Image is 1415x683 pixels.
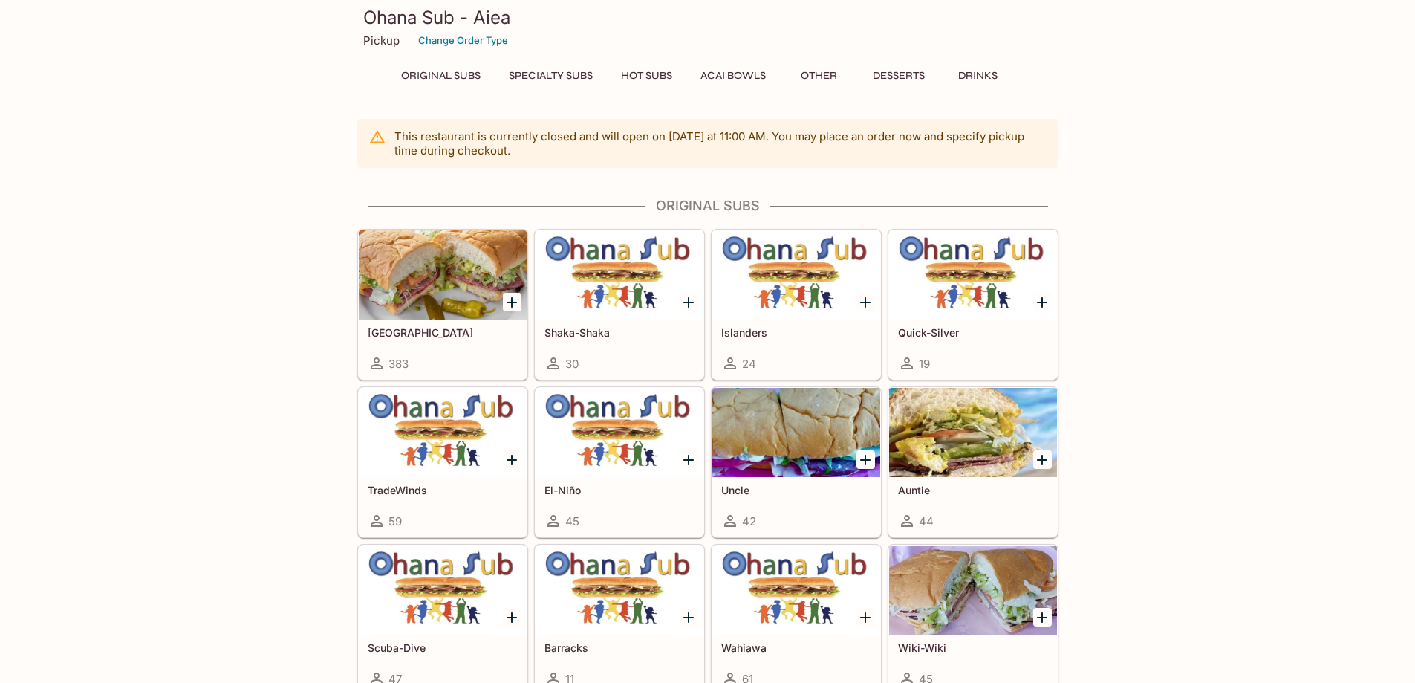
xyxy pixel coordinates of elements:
[889,546,1057,635] div: Wiki-Wiki
[357,198,1058,214] h4: Original Subs
[358,387,527,537] a: TradeWinds59
[712,388,880,477] div: Uncle
[889,230,1057,320] div: Quick-Silver
[712,230,880,320] div: Islanders
[1033,450,1052,469] button: Add Auntie
[544,641,695,654] h5: Barracks
[359,388,527,477] div: TradeWinds
[865,65,933,86] button: Desserts
[503,293,521,311] button: Add Italinano
[712,546,880,635] div: Wahiawa
[742,514,756,528] span: 42
[503,608,521,627] button: Add Scuba-Dive
[363,6,1053,29] h3: Ohana Sub - Aiea
[394,129,1047,158] p: This restaurant is currently closed and will open on [DATE] at 11:00 AM . You may place an order ...
[919,514,934,528] span: 44
[535,387,704,537] a: El-Niño45
[919,357,930,371] span: 19
[388,514,402,528] span: 59
[721,484,871,496] h5: Uncle
[888,387,1058,537] a: Auntie44
[680,450,698,469] button: Add El-Niño
[1033,608,1052,627] button: Add Wiki-Wiki
[742,357,756,371] span: 24
[368,326,518,339] h5: [GEOGRAPHIC_DATA]
[388,357,409,371] span: 383
[898,641,1048,654] h5: Wiki-Wiki
[544,326,695,339] h5: Shaka-Shaka
[565,357,579,371] span: 30
[856,450,875,469] button: Add Uncle
[680,608,698,627] button: Add Barracks
[359,546,527,635] div: Scuba-Dive
[945,65,1012,86] button: Drinks
[368,484,518,496] h5: TradeWinds
[359,230,527,320] div: Italinano
[565,514,579,528] span: 45
[712,387,881,537] a: Uncle42
[363,33,400,48] p: Pickup
[692,65,774,86] button: Acai Bowls
[888,230,1058,380] a: Quick-Silver19
[412,29,515,52] button: Change Order Type
[721,641,871,654] h5: Wahiawa
[898,484,1048,496] h5: Auntie
[535,230,704,380] a: Shaka-Shaka30
[536,546,703,635] div: Barracks
[368,641,518,654] h5: Scuba-Dive
[889,388,1057,477] div: Auntie
[721,326,871,339] h5: Islanders
[613,65,680,86] button: Hot Subs
[501,65,601,86] button: Specialty Subs
[544,484,695,496] h5: El-Niño
[712,230,881,380] a: Islanders24
[536,230,703,320] div: Shaka-Shaka
[786,65,853,86] button: Other
[898,326,1048,339] h5: Quick-Silver
[680,293,698,311] button: Add Shaka-Shaka
[536,388,703,477] div: El-Niño
[856,608,875,627] button: Add Wahiawa
[503,450,521,469] button: Add TradeWinds
[358,230,527,380] a: [GEOGRAPHIC_DATA]383
[856,293,875,311] button: Add Islanders
[393,65,489,86] button: Original Subs
[1033,293,1052,311] button: Add Quick-Silver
